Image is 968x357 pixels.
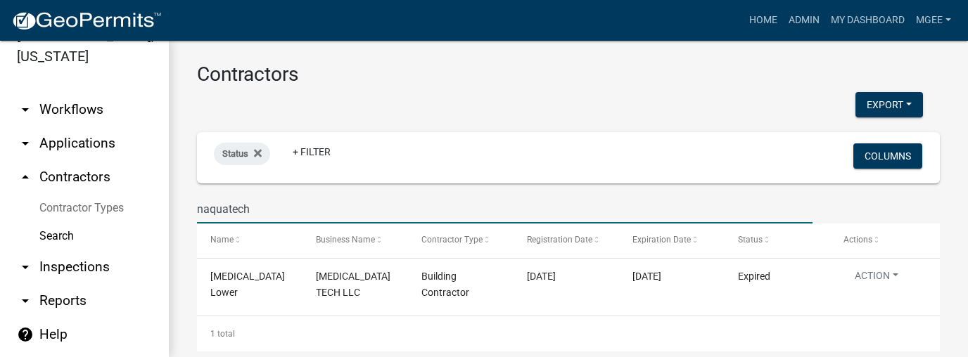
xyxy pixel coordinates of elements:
i: arrow_drop_up [17,169,34,186]
a: Admin [783,7,825,34]
a: mgee [910,7,957,34]
span: 12/31/2023 [632,271,661,282]
a: Home [744,7,783,34]
span: Status [738,235,763,245]
span: Expired [738,271,770,282]
span: Actions [843,235,872,245]
i: arrow_drop_down [17,101,34,118]
span: 04/12/2023 [527,271,556,282]
i: arrow_drop_down [17,292,34,309]
span: Contractor Type [421,235,483,245]
datatable-header-cell: Contractor Type [408,223,514,257]
a: + Filter [281,139,342,164]
a: My Dashboard [825,7,910,34]
button: Columns [853,143,922,169]
span: Expiration Date [632,235,691,245]
h3: Contractors [197,63,940,86]
datatable-header-cell: Name [197,223,302,257]
button: Action [843,268,910,289]
datatable-header-cell: Business Name [302,223,408,257]
span: Naqua Lower [210,271,285,298]
datatable-header-cell: Registration Date [514,223,619,257]
div: 1 total [197,316,940,351]
input: Search for contractors [197,195,813,223]
span: Business Name [316,235,375,245]
i: help [17,326,34,343]
span: Building Contractor [421,271,469,298]
datatable-header-cell: Actions [830,223,936,257]
span: Name [210,235,234,245]
span: NAQUA TECH LLC [316,271,390,298]
i: arrow_drop_down [17,259,34,275]
span: Registration Date [527,235,592,245]
datatable-header-cell: Expiration Date [619,223,725,257]
datatable-header-cell: Status [725,223,830,257]
button: Export [855,92,923,117]
i: arrow_drop_down [17,135,34,152]
span: Status [222,148,248,159]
